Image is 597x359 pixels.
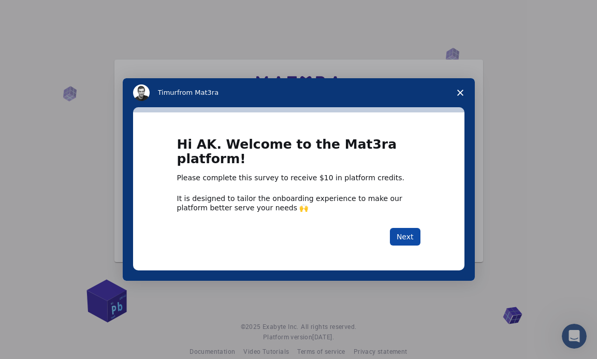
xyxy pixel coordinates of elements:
[177,89,219,96] span: from Mat3ra
[177,137,420,173] h1: Hi AK. Welcome to the Mat3ra platform!
[22,7,59,17] span: Support
[177,173,420,183] div: Please complete this survey to receive $10 in platform credits.
[158,89,177,96] span: Timur
[390,228,420,246] button: Next
[133,84,150,101] img: Profile image for Timur
[446,78,475,107] span: Close survey
[177,194,420,212] div: It is designed to tailor the onboarding experience to make our platform better serve your needs 🙌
